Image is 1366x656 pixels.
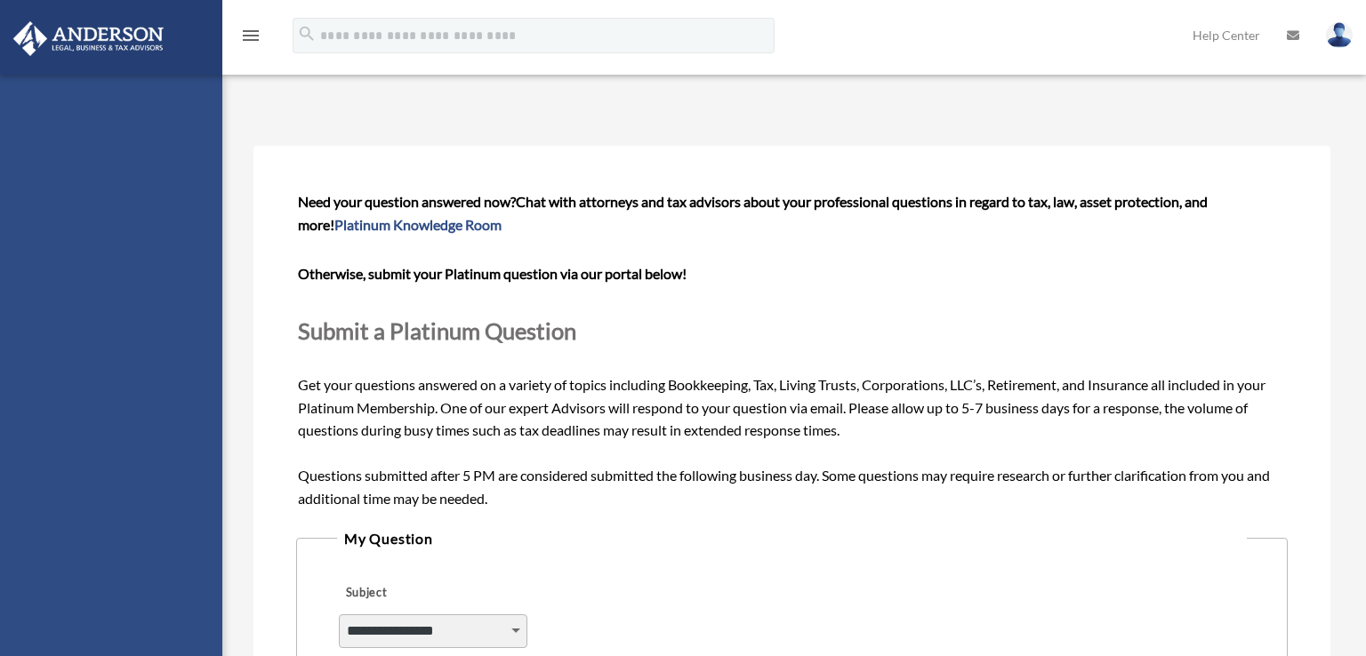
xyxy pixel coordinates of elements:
b: Otherwise, submit your Platinum question via our portal below! [298,265,687,282]
img: Anderson Advisors Platinum Portal [8,21,169,56]
i: menu [240,25,261,46]
i: search [297,24,317,44]
label: Subject [339,580,508,605]
a: menu [240,31,261,46]
span: Chat with attorneys and tax advisors about your professional questions in regard to tax, law, ass... [298,193,1208,233]
a: Platinum Knowledge Room [334,216,502,233]
span: Submit a Platinum Question [298,317,576,344]
span: Need your question answered now? [298,193,516,210]
img: User Pic [1326,22,1353,48]
span: Get your questions answered on a variety of topics including Bookkeeping, Tax, Living Trusts, Cor... [298,193,1285,507]
legend: My Question [337,526,1247,551]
